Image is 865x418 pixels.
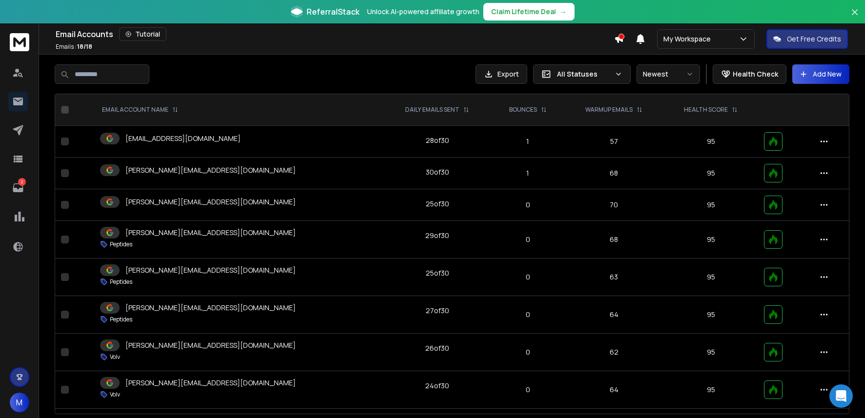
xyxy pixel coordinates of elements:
td: 95 [663,221,758,259]
p: [PERSON_NAME][EMAIL_ADDRESS][DOMAIN_NAME] [125,165,296,175]
div: 30 of 30 [426,167,449,177]
p: [PERSON_NAME][EMAIL_ADDRESS][DOMAIN_NAME] [125,197,296,207]
div: 25 of 30 [426,268,449,278]
td: 95 [663,189,758,221]
td: 95 [663,259,758,296]
p: [PERSON_NAME][EMAIL_ADDRESS][DOMAIN_NAME] [125,265,296,275]
span: → [560,7,567,17]
button: Health Check [713,64,786,84]
p: HEALTH SCORE [684,106,728,114]
p: Volv [110,353,120,361]
button: M [10,393,29,412]
p: 0 [497,385,558,395]
p: BOUNCES [509,106,537,114]
p: [PERSON_NAME][EMAIL_ADDRESS][DOMAIN_NAME] [125,228,296,238]
button: Export [475,64,527,84]
button: Newest [637,64,700,84]
p: 1 [497,137,558,146]
p: Volv [110,391,120,398]
p: WARMUP EMAILS [585,106,633,114]
p: All Statuses [557,69,611,79]
p: Peptides [110,316,132,323]
td: 57 [564,126,663,158]
div: 27 of 30 [426,306,449,316]
td: 70 [564,189,663,221]
p: Health Check [733,69,778,79]
td: 95 [663,158,758,189]
p: [PERSON_NAME][EMAIL_ADDRESS][DOMAIN_NAME] [125,340,296,350]
div: 25 of 30 [426,199,449,209]
td: 68 [564,158,663,189]
td: 68 [564,221,663,259]
div: EMAIL ACCOUNT NAME [102,106,178,114]
button: Claim Lifetime Deal→ [483,3,575,20]
div: 28 of 30 [426,136,449,145]
div: Open Intercom Messenger [829,384,853,408]
p: 0 [497,272,558,282]
span: ReferralStack [307,6,359,18]
td: 95 [663,296,758,334]
div: 26 of 30 [425,343,449,353]
p: My Workspace [663,34,715,44]
div: 29 of 30 [425,231,449,240]
td: 64 [564,371,663,409]
td: 64 [564,296,663,334]
button: Close banner [848,6,861,29]
p: 0 [497,310,558,319]
p: [EMAIL_ADDRESS][DOMAIN_NAME] [125,134,241,143]
p: 0 [497,200,558,210]
p: 1 [497,168,558,178]
td: 95 [663,334,758,371]
p: 0 [497,347,558,357]
span: 18 / 18 [77,42,92,51]
td: 95 [663,126,758,158]
td: 63 [564,259,663,296]
button: Tutorial [119,27,166,41]
button: Add New [792,64,849,84]
p: Unlock AI-powered affiliate growth [367,7,479,17]
p: Peptides [110,240,132,248]
a: 2 [8,178,28,198]
p: 2 [18,178,26,186]
div: 24 of 30 [425,381,449,391]
p: DAILY EMAILS SENT [405,106,459,114]
p: [PERSON_NAME][EMAIL_ADDRESS][DOMAIN_NAME] [125,378,296,388]
p: Emails : [56,43,92,51]
td: 62 [564,334,663,371]
p: Get Free Credits [787,34,841,44]
td: 95 [663,371,758,409]
p: Peptides [110,278,132,286]
p: 0 [497,235,558,244]
p: [PERSON_NAME][EMAIL_ADDRESS][DOMAIN_NAME] [125,303,296,313]
button: Get Free Credits [766,29,848,49]
div: Email Accounts [56,27,614,41]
